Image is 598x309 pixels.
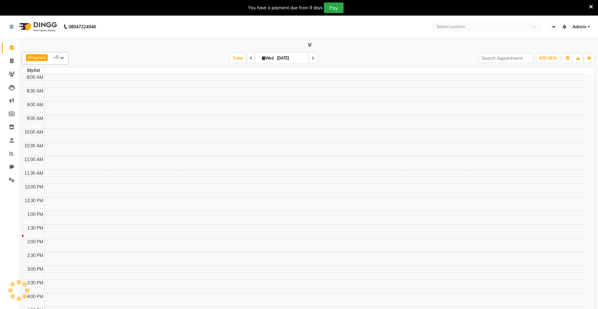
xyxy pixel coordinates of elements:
span: Admin [572,24,586,30]
div: You have a payment due from 9 days [248,5,323,11]
button: ADD NEW [537,54,558,63]
input: 2025-09-03 [275,54,306,63]
span: +5 [54,55,63,59]
img: logo [16,18,59,36]
div: 10:30 AM [23,143,45,149]
div: 3:00 PM [26,266,45,273]
button: Pay [324,2,344,13]
div: 3:30 PM [26,280,45,286]
b: 08047224946 [69,18,96,36]
div: 1:30 PM [26,225,45,231]
a: x [43,55,46,60]
div: 8:30 AM [26,88,45,94]
div: 12:00 PM [23,184,45,190]
div: 2:30 PM [26,252,45,259]
span: Wed [260,56,275,60]
div: 11:00 AM [23,156,45,163]
span: ADD NEW [539,56,557,60]
span: Mingma [28,55,43,60]
div: 4:00 PM [26,293,45,300]
div: 1:00 PM [26,211,45,218]
div: 11:30 AM [23,170,45,177]
div: Stylist [22,67,45,74]
div: Select Location [437,24,465,30]
div: 2:00 PM [26,239,45,245]
div: 9:30 AM [26,115,45,122]
div: 8:00 AM [26,74,45,81]
span: Today [230,53,246,63]
input: Search Appointment [479,53,533,63]
div: 12:30 PM [23,197,45,204]
div: 9:00 AM [26,102,45,108]
div: 10:00 AM [23,129,45,135]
